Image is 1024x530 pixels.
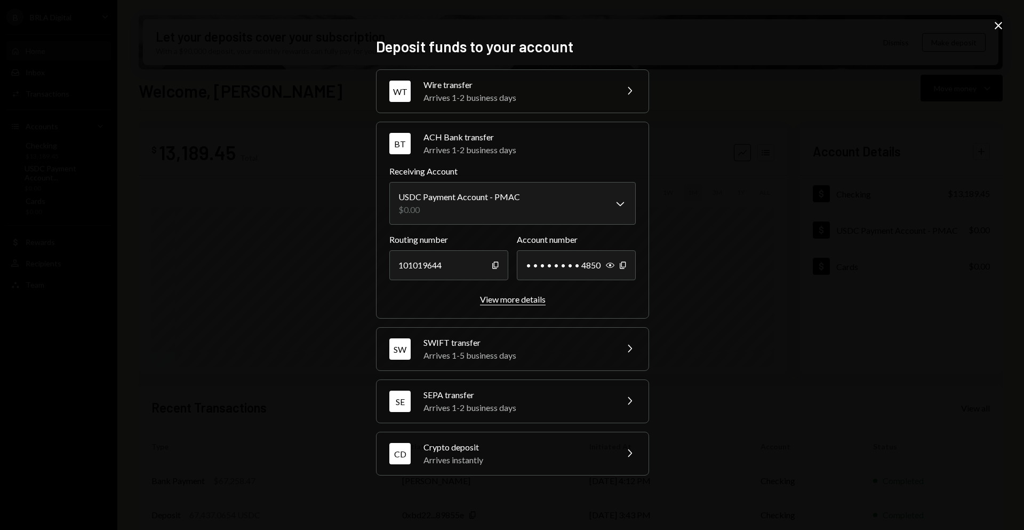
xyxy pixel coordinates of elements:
div: SWIFT transfer [423,336,610,349]
div: SW [389,338,411,360]
div: Arrives instantly [423,454,610,466]
button: SESEPA transferArrives 1-2 business days [377,380,649,423]
div: Arrives 1-2 business days [423,401,610,414]
div: • • • • • • • • 4850 [517,250,636,280]
div: CD [389,443,411,464]
div: View more details [480,294,546,304]
div: Crypto deposit [423,441,610,454]
label: Routing number [389,233,508,246]
button: WTWire transferArrives 1-2 business days [377,70,649,113]
div: SEPA transfer [423,389,610,401]
div: SE [389,391,411,412]
div: Arrives 1-2 business days [423,91,610,104]
div: BTACH Bank transferArrives 1-2 business days [389,165,636,305]
button: BTACH Bank transferArrives 1-2 business days [377,122,649,165]
div: BT [389,133,411,154]
div: Arrives 1-2 business days [423,144,636,156]
div: ACH Bank transfer [423,131,636,144]
div: WT [389,81,411,102]
label: Receiving Account [389,165,636,178]
div: Wire transfer [423,78,610,91]
button: CDCrypto depositArrives instantly [377,432,649,475]
button: Receiving Account [389,182,636,225]
button: SWSWIFT transferArrives 1-5 business days [377,328,649,370]
div: Arrives 1-5 business days [423,349,610,362]
label: Account number [517,233,636,246]
div: 101019644 [389,250,508,280]
h2: Deposit funds to your account [376,36,648,57]
button: View more details [480,294,546,305]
